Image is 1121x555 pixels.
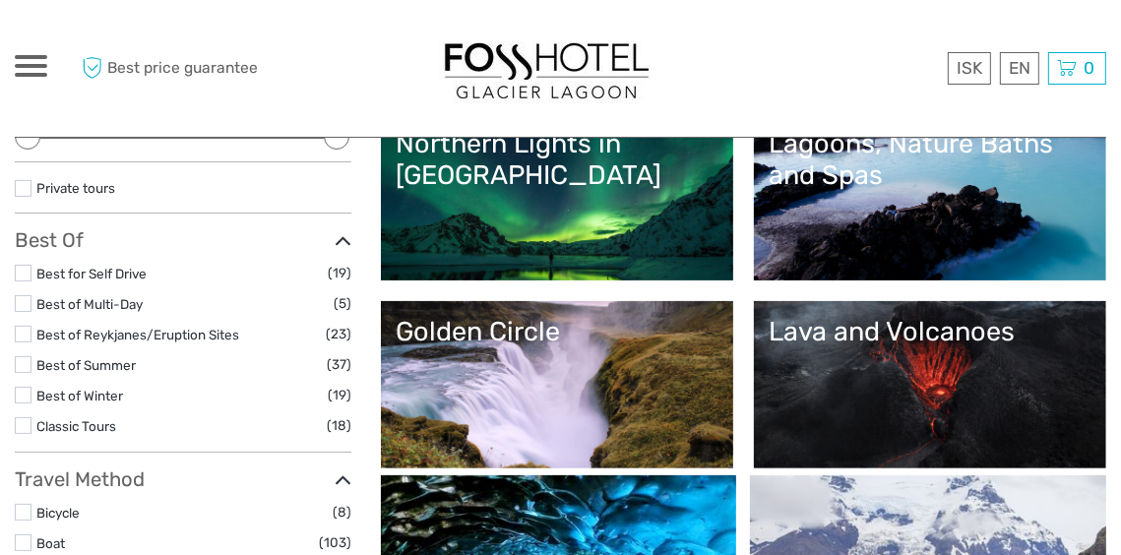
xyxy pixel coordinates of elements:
a: Private tours [36,180,115,196]
div: Golden Circle [396,316,718,347]
a: Best of Multi-Day [36,296,143,312]
span: (23) [326,323,351,345]
span: ISK [957,58,982,78]
span: (37) [327,353,351,376]
a: Best for Self Drive [36,266,147,281]
a: Best of Summer [36,357,136,373]
span: (19) [328,262,351,284]
span: (103) [319,531,351,554]
div: Lagoons, Nature Baths and Spas [769,128,1091,192]
a: Best of Reykjanes/Eruption Sites [36,327,239,342]
a: Classic Tours [36,418,116,434]
a: Lagoons, Nature Baths and Spas [769,128,1091,266]
h3: Travel Method [15,467,351,491]
span: (19) [328,384,351,406]
div: EN [1000,52,1039,85]
span: 0 [1081,58,1097,78]
a: Boat [36,535,65,551]
img: 1303-6910c56d-1cb8-4c54-b886-5f11292459f5_logo_big.jpg [438,33,654,103]
a: Northern Lights in [GEOGRAPHIC_DATA] [396,128,718,266]
a: Bicycle [36,505,80,521]
button: Open LiveChat chat widget [226,31,250,54]
p: We're away right now. Please check back later! [28,34,222,50]
a: Lava and Volcanoes [769,316,1091,454]
div: Northern Lights in [GEOGRAPHIC_DATA] [396,128,718,192]
span: (18) [327,414,351,437]
a: Best of Winter [36,388,123,403]
span: (5) [334,292,351,315]
div: Lava and Volcanoes [769,316,1091,347]
span: Best price guarantee [77,52,287,85]
span: (8) [333,501,351,524]
a: Golden Circle [396,316,718,454]
h3: Best Of [15,228,351,252]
